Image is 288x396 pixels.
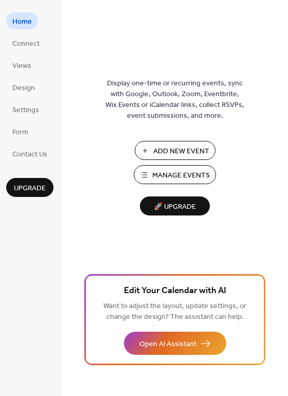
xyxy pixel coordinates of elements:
[12,127,28,138] span: Form
[6,145,53,162] a: Contact Us
[6,79,41,96] a: Design
[103,299,246,324] span: Want to adjust the layout, update settings, or change the design? The assistant can help.
[14,183,46,194] span: Upgrade
[12,83,35,94] span: Design
[6,123,34,140] a: Form
[6,101,45,118] a: Settings
[6,57,38,74] a: Views
[124,332,226,355] button: Open AI Assistant
[140,196,210,215] button: 🚀 Upgrade
[6,12,38,29] a: Home
[12,105,39,116] span: Settings
[105,78,244,121] span: Display one-time or recurring events, sync with Google, Outlook, Zoom, Eventbrite, Wix Events or ...
[12,39,40,49] span: Connect
[12,61,31,71] span: Views
[6,34,46,51] a: Connect
[152,170,210,181] span: Manage Events
[12,149,47,160] span: Contact Us
[134,165,216,184] button: Manage Events
[12,16,32,27] span: Home
[146,200,204,214] span: 🚀 Upgrade
[153,146,209,157] span: Add New Event
[6,178,53,197] button: Upgrade
[124,284,226,298] span: Edit Your Calendar with AI
[139,339,196,350] span: Open AI Assistant
[135,141,215,160] button: Add New Event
